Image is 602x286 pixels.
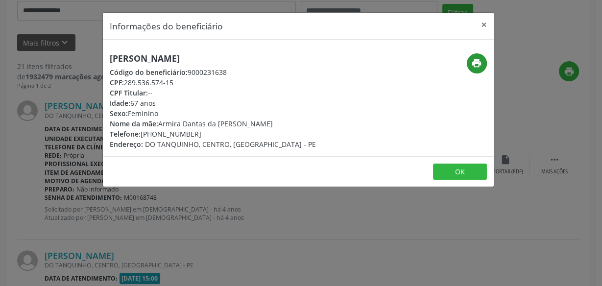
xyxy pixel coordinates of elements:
[110,98,316,108] div: 67 anos
[471,58,482,69] i: print
[110,129,316,139] div: [PHONE_NUMBER]
[474,13,494,37] button: Close
[110,109,128,118] span: Sexo:
[110,129,141,139] span: Telefone:
[110,108,316,119] div: Feminino
[110,140,143,149] span: Endereço:
[110,20,223,32] h5: Informações do beneficiário
[110,88,148,97] span: CPF Titular:
[145,140,316,149] span: DO TANQUINHO, CENTRO, [GEOGRAPHIC_DATA] - PE
[110,119,316,129] div: Armira Dantas da [PERSON_NAME]
[110,119,158,128] span: Nome da mãe:
[110,88,316,98] div: --
[433,164,487,180] button: OK
[110,77,316,88] div: 289.536.574-15
[110,78,124,87] span: CPF:
[110,53,316,64] h5: [PERSON_NAME]
[110,68,188,77] span: Código do beneficiário:
[110,98,130,108] span: Idade:
[467,53,487,73] button: print
[110,67,316,77] div: 9000231638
